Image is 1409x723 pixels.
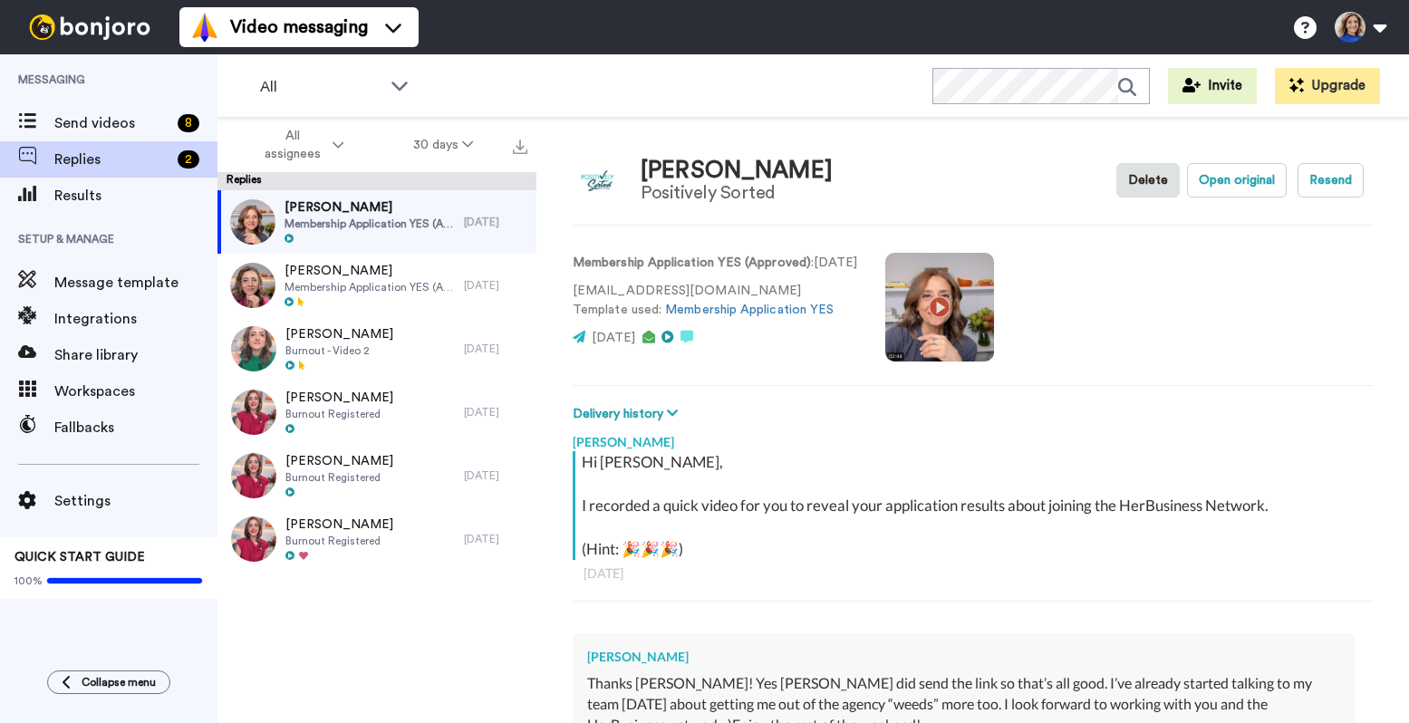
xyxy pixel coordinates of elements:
[54,417,217,439] span: Fallbacks
[584,564,1362,583] div: [DATE]
[190,13,219,42] img: vm-color.svg
[285,217,455,231] span: Membership Application YES (Approved)
[641,183,833,203] div: Positively Sorted
[217,317,536,381] a: [PERSON_NAME]Burnout - Video 2[DATE]
[665,304,834,316] a: Membership Application YES
[54,381,217,402] span: Workspaces
[231,326,276,371] img: 41f28700-c28c-4f01-a895-45b362c529cc-thumb.jpg
[217,507,536,571] a: [PERSON_NAME]Burnout Registered[DATE]
[464,468,527,483] div: [DATE]
[573,156,622,206] img: Image of Nerin Chappell
[260,76,381,98] span: All
[217,172,536,190] div: Replies
[1116,163,1180,198] button: Delete
[231,390,276,435] img: 143e5fca-e7b0-458f-b449-ced2254251d8-thumb.jpg
[582,451,1368,560] div: Hi [PERSON_NAME], I recorded a quick video for you to reveal your application results about joini...
[178,150,199,169] div: 2
[285,262,455,280] span: [PERSON_NAME]
[54,272,217,294] span: Message template
[82,675,156,689] span: Collapse menu
[54,490,217,512] span: Settings
[217,381,536,444] a: [PERSON_NAME]Burnout Registered[DATE]
[54,344,217,366] span: Share library
[379,129,508,161] button: 30 days
[592,332,635,344] span: [DATE]
[54,185,217,207] span: Results
[285,280,455,294] span: Membership Application YES (Approved)
[285,389,393,407] span: [PERSON_NAME]
[285,325,393,343] span: [PERSON_NAME]
[285,343,393,358] span: Burnout - Video 2
[464,405,527,419] div: [DATE]
[573,254,858,273] p: : [DATE]
[1187,163,1287,198] button: Open original
[54,112,170,134] span: Send videos
[464,215,527,229] div: [DATE]
[1298,163,1364,198] button: Resend
[217,444,536,507] a: [PERSON_NAME]Burnout Registered[DATE]
[573,256,811,269] strong: Membership Application YES (Approved)
[230,263,275,308] img: 7cec14ca-356c-4a4d-9760-c1a26ef26749-thumb.jpg
[217,254,536,317] a: [PERSON_NAME]Membership Application YES (Approved)[DATE]
[1275,68,1380,104] button: Upgrade
[230,199,275,245] img: d740a9fb-29d3-4b37-b031-4f4ef42f27e0-thumb.jpg
[285,407,393,421] span: Burnout Registered
[285,452,393,470] span: [PERSON_NAME]
[256,127,329,163] span: All assignees
[14,574,43,588] span: 100%
[285,470,393,485] span: Burnout Registered
[231,453,276,498] img: 143e5fca-e7b0-458f-b449-ced2254251d8-thumb.jpg
[14,551,145,564] span: QUICK START GUIDE
[54,308,217,330] span: Integrations
[573,404,683,424] button: Delivery history
[587,648,1340,666] div: [PERSON_NAME]
[54,149,170,170] span: Replies
[464,532,527,546] div: [DATE]
[513,140,527,154] img: export.svg
[464,342,527,356] div: [DATE]
[178,114,199,132] div: 8
[573,282,858,320] p: [EMAIL_ADDRESS][DOMAIN_NAME] Template used:
[507,131,533,159] button: Export all results that match these filters now.
[231,516,276,562] img: 143e5fca-e7b0-458f-b449-ced2254251d8-thumb.jpg
[47,670,170,694] button: Collapse menu
[641,158,833,184] div: [PERSON_NAME]
[285,198,455,217] span: [PERSON_NAME]
[1168,68,1257,104] button: Invite
[22,14,158,40] img: bj-logo-header-white.svg
[230,14,368,40] span: Video messaging
[285,534,393,548] span: Burnout Registered
[573,424,1373,451] div: [PERSON_NAME]
[464,278,527,293] div: [DATE]
[217,190,536,254] a: [PERSON_NAME]Membership Application YES (Approved)[DATE]
[285,516,393,534] span: [PERSON_NAME]
[221,120,379,170] button: All assignees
